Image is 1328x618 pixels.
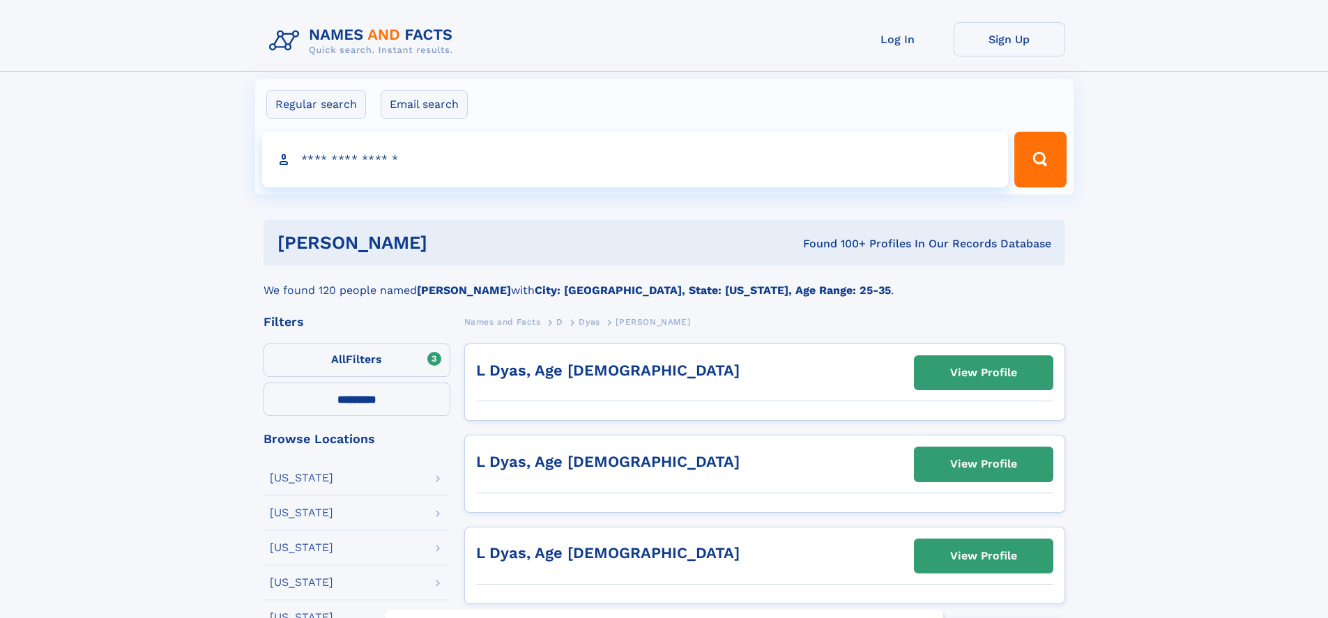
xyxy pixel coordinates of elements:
b: City: [GEOGRAPHIC_DATA], State: [US_STATE], Age Range: 25-35 [535,284,891,297]
a: View Profile [915,447,1053,481]
span: [PERSON_NAME] [616,317,690,327]
button: Search Button [1014,132,1066,187]
h1: [PERSON_NAME] [277,234,616,252]
div: [US_STATE] [270,507,333,518]
div: Found 100+ Profiles In Our Records Database [615,236,1051,252]
a: L Dyas, Age [DEMOGRAPHIC_DATA] [476,362,740,379]
span: Dyas [579,317,600,327]
div: View Profile [950,448,1017,480]
div: Browse Locations [264,433,450,445]
span: D [556,317,563,327]
a: L Dyas, Age [DEMOGRAPHIC_DATA] [476,544,740,562]
a: L Dyas, Age [DEMOGRAPHIC_DATA] [476,453,740,470]
label: Regular search [266,90,366,119]
a: Log In [842,22,954,56]
div: [US_STATE] [270,577,333,588]
div: [US_STATE] [270,542,333,553]
input: search input [262,132,1009,187]
a: Names and Facts [464,313,541,330]
b: [PERSON_NAME] [417,284,511,297]
div: View Profile [950,540,1017,572]
img: Logo Names and Facts [264,22,464,60]
a: Sign Up [954,22,1065,56]
a: D [556,313,563,330]
a: Dyas [579,313,600,330]
span: All [331,353,346,366]
label: Filters [264,343,450,377]
div: [US_STATE] [270,472,333,484]
div: View Profile [950,357,1017,389]
label: Email search [381,90,468,119]
a: View Profile [915,539,1053,573]
a: View Profile [915,356,1053,389]
div: We found 120 people named with . [264,265,1065,299]
div: Filters [264,316,450,328]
